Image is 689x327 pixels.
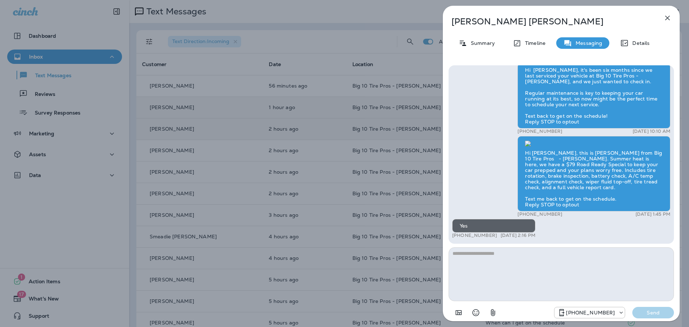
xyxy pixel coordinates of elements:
p: Summary [467,40,495,46]
p: [PHONE_NUMBER] [517,129,562,134]
p: Timeline [521,40,545,46]
p: Details [629,40,650,46]
p: [PHONE_NUMBER] [452,233,497,238]
button: Add in a premade template [451,305,466,320]
p: [PHONE_NUMBER] [517,211,562,217]
div: Yes [452,219,535,233]
div: Hi [PERSON_NAME], this is [PERSON_NAME] from Big 10 Tire Pros - [PERSON_NAME]. Summer heat is her... [517,136,670,211]
p: [PERSON_NAME] [PERSON_NAME] [451,17,647,27]
p: [PHONE_NUMBER] [566,310,615,316]
p: [DATE] 1:45 PM [636,211,670,217]
div: +1 (601) 808-4206 [554,308,625,317]
button: Select an emoji [469,305,483,320]
p: [DATE] 10:10 AM [633,129,670,134]
div: Hi [PERSON_NAME], it's been six months since we last serviced your vehicle at Big 10 Tire Pros - ... [517,63,670,129]
img: twilio-download [525,141,531,146]
p: [DATE] 2:16 PM [501,233,535,238]
p: Messaging [572,40,602,46]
